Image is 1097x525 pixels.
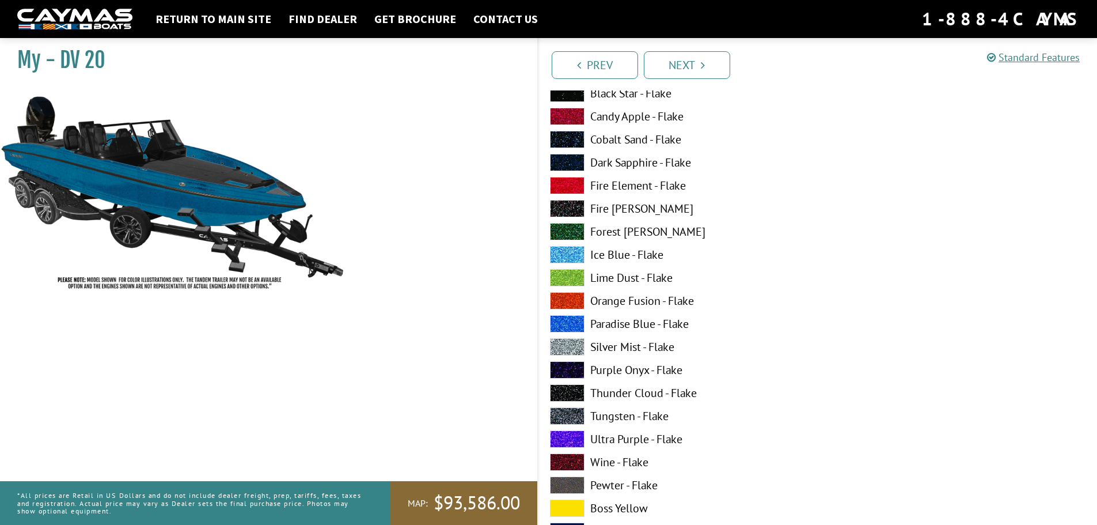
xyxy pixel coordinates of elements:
[550,477,806,494] label: Pewter - Flake
[550,85,806,102] label: Black Star - Flake
[987,51,1080,64] a: Standard Features
[550,384,806,402] label: Thunder Cloud - Flake
[17,47,508,73] h1: My - DV 20
[150,12,277,27] a: Return to main site
[550,200,806,217] label: Fire [PERSON_NAME]
[644,51,730,79] a: Next
[550,177,806,194] label: Fire Element - Flake
[550,108,806,125] label: Candy Apple - Flake
[550,361,806,379] label: Purple Onyx - Flake
[550,338,806,356] label: Silver Mist - Flake
[550,246,806,263] label: Ice Blue - Flake
[550,407,806,425] label: Tungsten - Flake
[283,12,363,27] a: Find Dealer
[468,12,544,27] a: Contact Us
[550,154,806,171] label: Dark Sapphire - Flake
[550,315,806,333] label: Paradise Blue - Flake
[17,486,365,520] p: *All prices are Retail in US Dollars and do not include dealer freight, prep, tariffs, fees, taxe...
[552,51,638,79] a: Prev
[550,500,806,517] label: Boss Yellow
[408,497,428,509] span: MAP:
[550,292,806,309] label: Orange Fusion - Flake
[550,269,806,286] label: Lime Dust - Flake
[550,223,806,240] label: Forest [PERSON_NAME]
[17,9,132,30] img: white-logo-c9c8dbefe5ff5ceceb0f0178aa75bf4bb51f6bca0971e226c86eb53dfe498488.png
[390,481,537,525] a: MAP:$93,586.00
[922,6,1080,32] div: 1-888-4CAYMAS
[550,131,806,148] label: Cobalt Sand - Flake
[434,491,520,515] span: $93,586.00
[550,454,806,471] label: Wine - Flake
[550,430,806,448] label: Ultra Purple - Flake
[369,12,462,27] a: Get Brochure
